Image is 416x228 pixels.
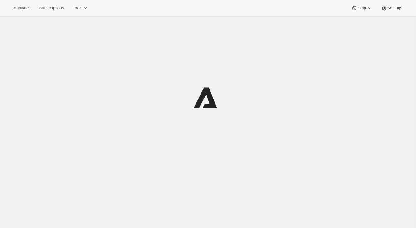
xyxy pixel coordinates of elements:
button: Analytics [10,4,34,12]
button: Settings [377,4,406,12]
span: Analytics [14,6,30,11]
span: Settings [387,6,402,11]
button: Tools [69,4,92,12]
span: Subscriptions [39,6,64,11]
button: Help [347,4,376,12]
button: Subscriptions [35,4,68,12]
span: Tools [73,6,82,11]
span: Help [357,6,366,11]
